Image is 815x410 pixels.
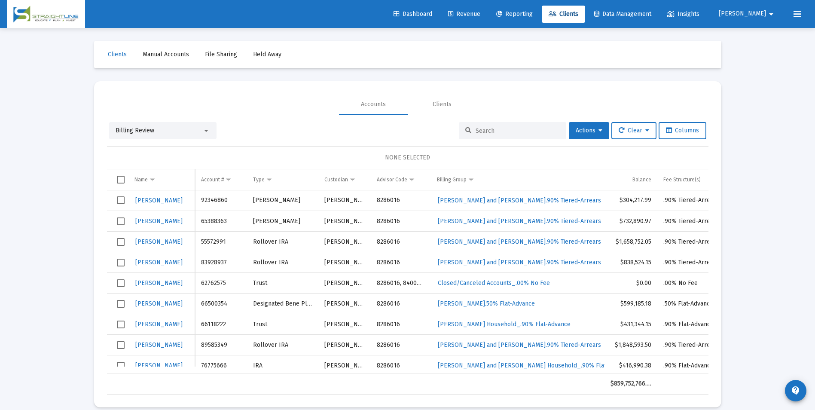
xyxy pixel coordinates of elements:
div: Custodian [324,176,348,183]
span: [PERSON_NAME] [135,279,183,287]
td: [PERSON_NAME] [247,211,318,232]
a: [PERSON_NAME] and [PERSON_NAME].90% Tiered-Arrears [437,256,602,269]
td: .90% Tiered-Arrears [657,252,723,273]
td: .90% Flat-Advance [657,355,723,376]
span: [PERSON_NAME] and [PERSON_NAME] Household_.90% Flat-Advance [438,362,631,369]
td: $599,185.18 [604,294,657,314]
td: $431,344.15 [604,314,657,335]
td: $1,848,593.50 [604,335,657,355]
span: [PERSON_NAME] [135,238,183,245]
a: Closed/Canceled Accounts_.00% No Fee [437,277,551,289]
a: File Sharing [198,46,244,63]
td: Trust [247,314,318,335]
td: [PERSON_NAME] [247,190,318,211]
span: Data Management [594,10,651,18]
span: Held Away [253,51,281,58]
span: [PERSON_NAME] [135,321,183,328]
div: Select row [117,279,125,287]
span: [PERSON_NAME] and [PERSON_NAME].90% Tiered-Arrears [438,197,601,204]
span: Billing Review [116,127,154,134]
span: Manual Accounts [143,51,189,58]
a: Clients [101,46,134,63]
div: Advisor Code [377,176,407,183]
span: [PERSON_NAME] and [PERSON_NAME].90% Tiered-Arrears [438,259,601,266]
button: [PERSON_NAME] [134,297,183,310]
td: Column Fee Structure(s) [657,169,723,190]
a: Manual Accounts [136,46,196,63]
td: Column Advisor Code [371,169,430,190]
button: [PERSON_NAME] [134,236,183,248]
td: 8286016 [371,232,430,252]
span: Clients [549,10,578,18]
a: [PERSON_NAME] and [PERSON_NAME].90% Tiered-Arrears [437,339,602,351]
span: [PERSON_NAME] [135,197,183,204]
span: Columns [666,127,699,134]
td: [PERSON_NAME] [318,273,371,294]
td: $0.00 [604,273,657,294]
a: Clients [542,6,585,23]
a: [PERSON_NAME].50% Flat-Advance [437,297,536,310]
td: [PERSON_NAME] [318,335,371,355]
div: Select row [117,238,125,246]
button: [PERSON_NAME] [134,339,183,351]
td: [PERSON_NAME] [318,252,371,273]
td: .90% Tiered-Arrears [657,190,723,211]
td: Trust [247,273,318,294]
td: .90% Flat-Advance [657,314,723,335]
span: [PERSON_NAME] [135,259,183,266]
td: 76775666 [195,355,247,376]
td: 8286016 [371,294,430,314]
span: [PERSON_NAME] [719,10,766,18]
button: [PERSON_NAME] [134,215,183,227]
div: Clients [433,100,452,109]
td: 62762575 [195,273,247,294]
a: [PERSON_NAME] and [PERSON_NAME] Household_.90% Flat-Advance [437,359,632,372]
span: Show filter options for column 'Account #' [225,176,232,183]
div: Select row [117,341,125,349]
span: [PERSON_NAME] [135,300,183,307]
td: 8286016 [371,252,430,273]
td: Column Billing Group [431,169,604,190]
div: Name [134,176,148,183]
a: Insights [660,6,706,23]
td: .50% Flat-Advance [657,294,723,314]
button: [PERSON_NAME] [134,359,183,372]
div: Fee Structure(s) [663,176,701,183]
span: Insights [667,10,699,18]
span: Show filter options for column 'Custodian' [349,176,356,183]
span: Dashboard [394,10,432,18]
td: Designated Bene Plan [247,294,318,314]
div: Select row [117,196,125,204]
div: Select all [117,176,125,184]
td: $1,658,752.05 [604,232,657,252]
button: Columns [659,122,706,139]
div: Type [253,176,265,183]
button: [PERSON_NAME] [134,318,183,330]
a: Dashboard [387,6,439,23]
td: Column Account # [195,169,247,190]
td: Rollover IRA [247,232,318,252]
span: [PERSON_NAME] and [PERSON_NAME].90% Tiered-Arrears [438,217,601,225]
div: Accounts [361,100,386,109]
td: IRA [247,355,318,376]
a: [PERSON_NAME] and [PERSON_NAME].90% Tiered-Arrears [437,236,602,248]
td: Column Type [247,169,318,190]
mat-icon: arrow_drop_down [766,6,776,23]
button: [PERSON_NAME] [134,256,183,269]
a: Held Away [246,46,288,63]
td: 66118222 [195,314,247,335]
td: 8286016 [371,335,430,355]
td: [PERSON_NAME] [318,211,371,232]
td: Rollover IRA [247,335,318,355]
td: $732,890.97 [604,211,657,232]
td: .90% Tiered-Arrears [657,232,723,252]
span: Actions [576,127,602,134]
div: Account # [201,176,224,183]
button: Actions [569,122,609,139]
td: .90% Tiered-Arrears [657,335,723,355]
span: File Sharing [205,51,237,58]
span: Clients [108,51,127,58]
td: 66500354 [195,294,247,314]
div: Select row [117,300,125,308]
div: Select row [117,259,125,266]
